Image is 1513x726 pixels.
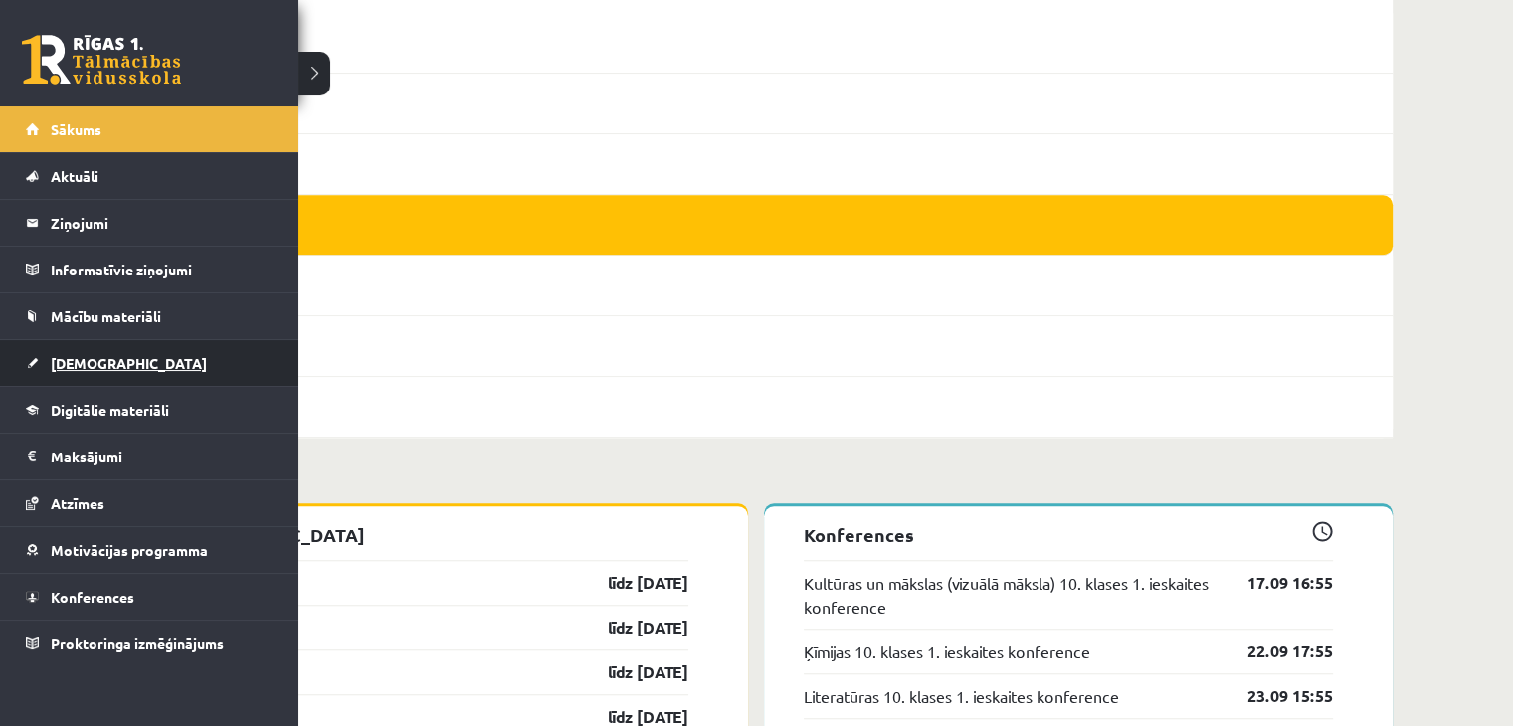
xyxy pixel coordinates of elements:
[51,247,274,292] legend: Informatīvie ziņojumi
[573,660,688,684] a: līdz [DATE]
[573,616,688,639] a: līdz [DATE]
[26,434,274,479] a: Maksājumi
[804,639,1090,663] a: Ķīmijas 10. klases 1. ieskaites konference
[804,684,1119,708] a: Literatūras 10. klases 1. ieskaites konference
[26,574,274,620] a: Konferences
[804,571,1218,619] a: Kultūras un mākslas (vizuālā māksla) 10. klases 1. ieskaites konference
[51,200,274,246] legend: Ziņojumi
[51,434,274,479] legend: Maksājumi
[1218,571,1333,595] a: 17.09 16:55
[51,401,169,419] span: Digitālie materiāli
[127,467,1385,494] p: Tuvākās aktivitātes
[1218,639,1333,663] a: 22.09 17:55
[51,635,224,652] span: Proktoringa izmēģinājums
[1218,684,1333,708] a: 23.09 15:55
[51,307,161,325] span: Mācību materiāli
[26,247,274,292] a: Informatīvie ziņojumi
[26,293,274,339] a: Mācību materiāli
[26,527,274,573] a: Motivācijas programma
[573,571,688,595] a: līdz [DATE]
[26,153,274,199] a: Aktuāli
[26,106,274,152] a: Sākums
[51,120,101,138] span: Sākums
[26,387,274,433] a: Digitālie materiāli
[159,521,688,548] p: [DEMOGRAPHIC_DATA]
[51,354,207,372] span: [DEMOGRAPHIC_DATA]
[22,35,181,85] a: Rīgas 1. Tālmācības vidusskola
[51,494,104,512] span: Atzīmes
[26,340,274,386] a: [DEMOGRAPHIC_DATA]
[51,167,98,185] span: Aktuāli
[51,541,208,559] span: Motivācijas programma
[51,588,134,606] span: Konferences
[26,480,274,526] a: Atzīmes
[26,200,274,246] a: Ziņojumi
[26,621,274,666] a: Proktoringa izmēģinājums
[804,521,1333,548] p: Konferences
